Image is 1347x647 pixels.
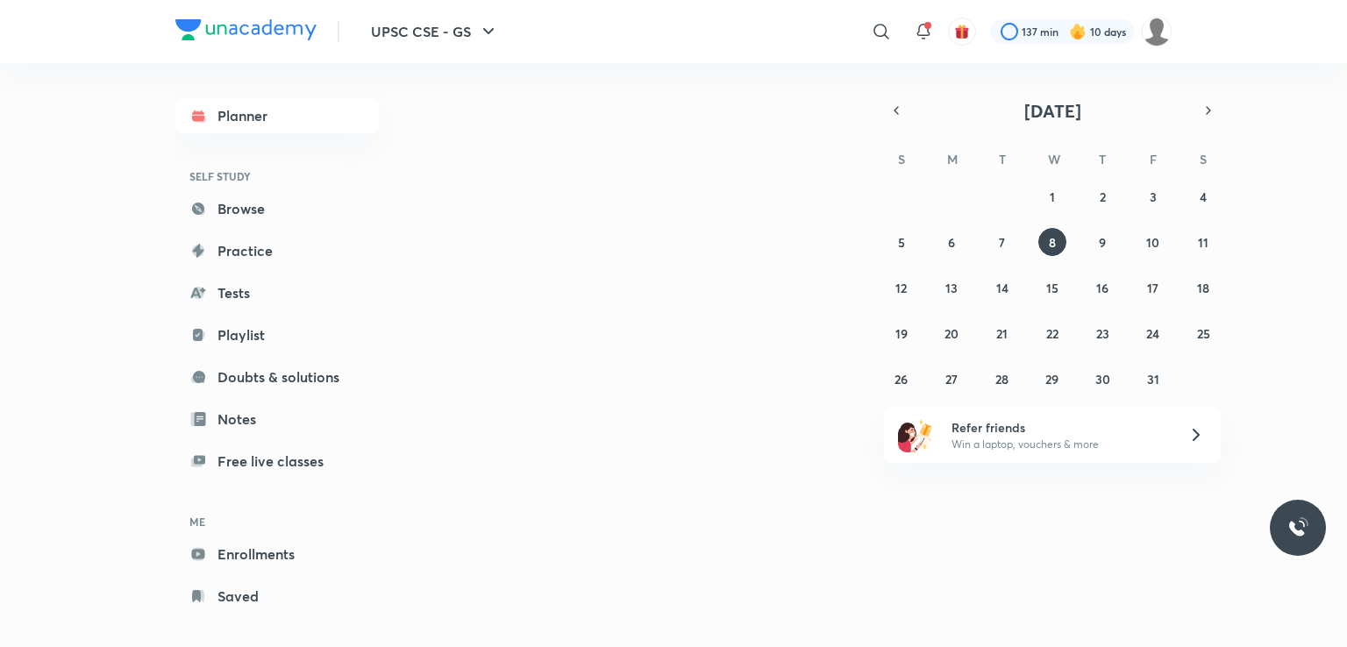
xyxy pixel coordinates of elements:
[360,14,510,49] button: UPSC CSE - GS
[1189,274,1217,302] button: October 18, 2025
[898,417,933,452] img: referral
[945,280,958,296] abbr: October 13, 2025
[1150,188,1157,205] abbr: October 3, 2025
[937,319,966,347] button: October 20, 2025
[954,24,970,39] img: avatar
[1038,274,1066,302] button: October 15, 2025
[1189,319,1217,347] button: October 25, 2025
[175,275,379,310] a: Tests
[948,18,976,46] button: avatar
[996,325,1008,342] abbr: October 21, 2025
[937,228,966,256] button: October 6, 2025
[999,151,1006,167] abbr: Tuesday
[894,371,908,387] abbr: October 26, 2025
[909,98,1196,123] button: [DATE]
[995,371,1008,387] abbr: October 28, 2025
[887,228,916,256] button: October 5, 2025
[1095,371,1110,387] abbr: October 30, 2025
[1198,234,1208,251] abbr: October 11, 2025
[1142,17,1172,46] img: Kiran Saini
[1099,151,1106,167] abbr: Thursday
[937,274,966,302] button: October 13, 2025
[1096,325,1109,342] abbr: October 23, 2025
[1099,234,1106,251] abbr: October 9, 2025
[951,437,1167,452] p: Win a laptop, vouchers & more
[898,151,905,167] abbr: Sunday
[175,19,317,45] a: Company Logo
[1088,365,1116,393] button: October 30, 2025
[1038,182,1066,210] button: October 1, 2025
[895,280,907,296] abbr: October 12, 2025
[1139,274,1167,302] button: October 17, 2025
[175,161,379,191] h6: SELF STUDY
[1146,234,1159,251] abbr: October 10, 2025
[1038,319,1066,347] button: October 22, 2025
[948,234,955,251] abbr: October 6, 2025
[1189,228,1217,256] button: October 11, 2025
[887,274,916,302] button: October 12, 2025
[1050,188,1055,205] abbr: October 1, 2025
[944,325,959,342] abbr: October 20, 2025
[1088,182,1116,210] button: October 2, 2025
[1100,188,1106,205] abbr: October 2, 2025
[1139,319,1167,347] button: October 24, 2025
[1146,325,1159,342] abbr: October 24, 2025
[887,319,916,347] button: October 19, 2025
[937,365,966,393] button: October 27, 2025
[895,325,908,342] abbr: October 19, 2025
[1287,517,1308,538] img: ttu
[996,280,1008,296] abbr: October 14, 2025
[175,359,379,395] a: Doubts & solutions
[1150,151,1157,167] abbr: Friday
[1049,234,1056,251] abbr: October 8, 2025
[175,19,317,40] img: Company Logo
[1189,182,1217,210] button: October 4, 2025
[1088,319,1116,347] button: October 23, 2025
[988,319,1016,347] button: October 21, 2025
[1046,280,1058,296] abbr: October 15, 2025
[1046,325,1058,342] abbr: October 22, 2025
[1139,228,1167,256] button: October 10, 2025
[1088,228,1116,256] button: October 9, 2025
[1200,151,1207,167] abbr: Saturday
[988,365,1016,393] button: October 28, 2025
[1088,274,1116,302] button: October 16, 2025
[1045,371,1058,387] abbr: October 29, 2025
[1069,23,1087,40] img: streak
[898,234,905,251] abbr: October 5, 2025
[175,98,379,133] a: Planner
[175,579,379,614] a: Saved
[175,537,379,572] a: Enrollments
[1197,325,1210,342] abbr: October 25, 2025
[175,444,379,479] a: Free live classes
[945,371,958,387] abbr: October 27, 2025
[1200,188,1207,205] abbr: October 4, 2025
[1048,151,1060,167] abbr: Wednesday
[1147,280,1158,296] abbr: October 17, 2025
[999,234,1005,251] abbr: October 7, 2025
[175,191,379,226] a: Browse
[988,228,1016,256] button: October 7, 2025
[1147,371,1159,387] abbr: October 31, 2025
[175,402,379,437] a: Notes
[887,365,916,393] button: October 26, 2025
[175,233,379,268] a: Practice
[1197,280,1209,296] abbr: October 18, 2025
[951,418,1167,437] h6: Refer friends
[1139,365,1167,393] button: October 31, 2025
[1096,280,1108,296] abbr: October 16, 2025
[1139,182,1167,210] button: October 3, 2025
[175,507,379,537] h6: ME
[175,317,379,352] a: Playlist
[988,274,1016,302] button: October 14, 2025
[1038,365,1066,393] button: October 29, 2025
[1038,228,1066,256] button: October 8, 2025
[1024,99,1081,123] span: [DATE]
[947,151,958,167] abbr: Monday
